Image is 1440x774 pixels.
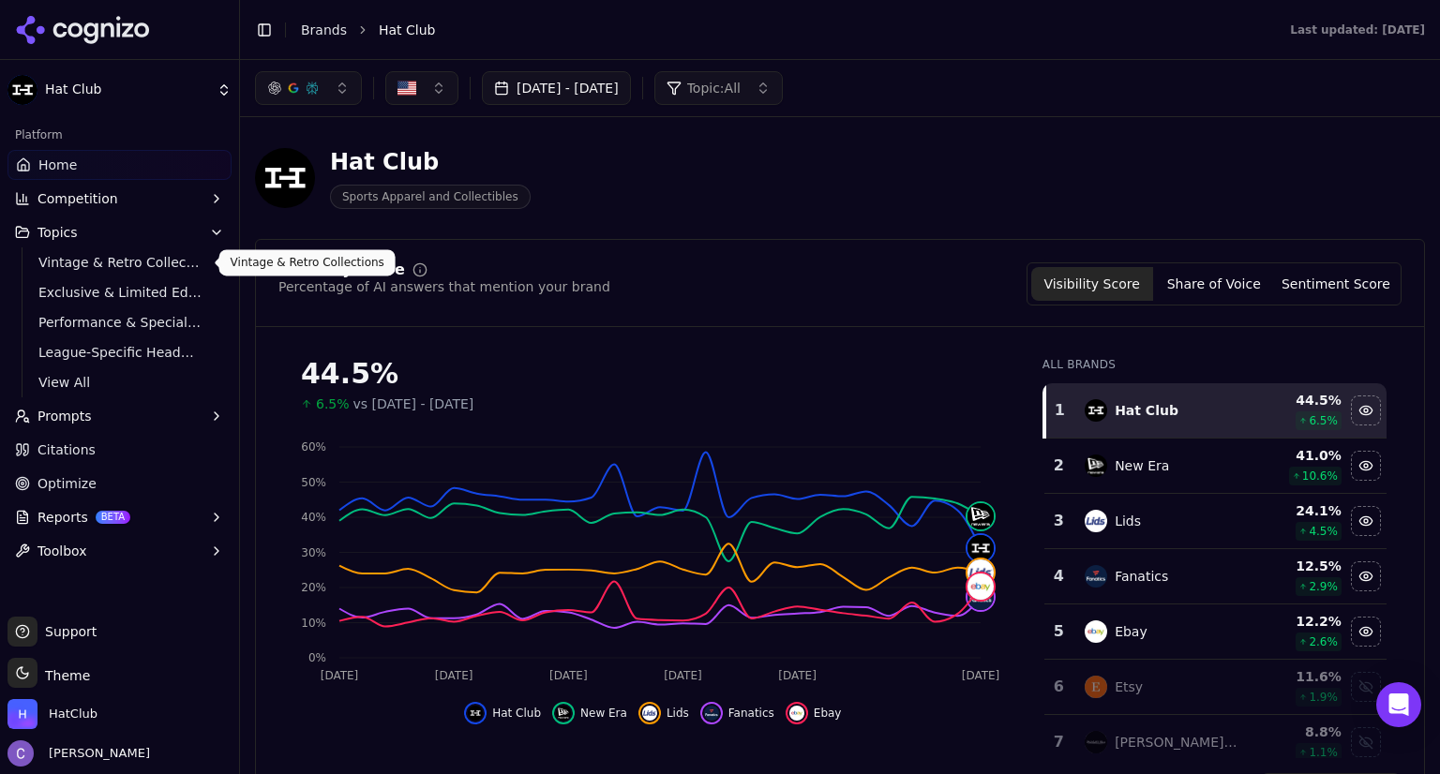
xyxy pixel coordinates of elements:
[580,706,627,721] span: New Era
[7,75,37,105] img: Hat Club
[492,706,541,721] span: Hat Club
[301,21,1252,39] nav: breadcrumb
[482,71,631,105] button: [DATE] - [DATE]
[7,150,232,180] a: Home
[301,476,326,489] tspan: 50%
[1302,469,1338,484] span: 10.6 %
[1031,267,1153,301] button: Visibility Score
[255,148,315,208] img: Hat Club
[1115,401,1178,420] div: Hat Club
[1115,733,1239,752] div: [PERSON_NAME] & [PERSON_NAME]
[1153,267,1275,301] button: Share of Voice
[231,255,384,270] p: Vintage & Retro Collections
[1044,604,1387,660] tr: 5ebayEbay12.2%2.6%Hide ebay data
[556,706,571,721] img: new era
[1052,454,1066,477] div: 2
[728,706,774,721] span: Fanatics
[1115,512,1141,530] div: Lids
[7,435,232,465] a: Citations
[1052,620,1066,643] div: 5
[37,474,97,493] span: Optimize
[301,357,1005,391] div: 44.5%
[31,309,209,335] a: Performance & Specialty Headwear
[38,373,202,392] span: View All
[1254,557,1342,575] div: 12.5 %
[967,573,994,600] img: ebay
[353,394,474,413] span: vs [DATE] - [DATE]
[1254,722,1342,741] div: 8.8 %
[1351,617,1381,647] button: Hide ebay data
[321,669,359,682] tspan: [DATE]
[31,249,209,275] a: Vintage & Retro Collections
[1290,22,1425,37] div: Last updated: [DATE]
[330,147,531,177] div: Hat Club
[967,559,994,586] img: lids
[308,651,326,664] tspan: 0%
[316,394,350,413] span: 6.5%
[7,536,232,566] button: Toolbox
[1115,677,1143,696] div: Etsy
[7,469,232,499] a: Optimize
[7,699,97,729] button: Open organization switcher
[38,253,202,272] span: Vintage & Retro Collections
[1054,399,1066,422] div: 1
[301,581,326,594] tspan: 20%
[1044,715,1387,770] tr: 7mitchell & ness[PERSON_NAME] & [PERSON_NAME]8.8%1.1%Show mitchell & ness data
[7,740,34,767] img: Chris Hayes
[301,511,326,524] tspan: 40%
[778,669,817,682] tspan: [DATE]
[435,669,473,682] tspan: [DATE]
[7,120,232,150] div: Platform
[1351,395,1381,425] button: Hide hat club data
[1254,446,1342,465] div: 41.0 %
[464,702,541,724] button: Hide hat club data
[1042,357,1387,372] div: All Brands
[37,189,118,208] span: Competition
[37,440,96,459] span: Citations
[1044,494,1387,549] tr: 3lidsLids24.1%4.5%Hide lids data
[1309,524,1338,539] span: 4.5 %
[31,339,209,365] a: League-Specific Headwear
[1254,612,1342,631] div: 12.2 %
[687,79,741,97] span: Topic: All
[31,369,209,395] a: View All
[1085,454,1107,477] img: new era
[1085,510,1107,532] img: lids
[49,706,97,722] span: HatClub
[37,407,92,425] span: Prompts
[468,706,483,721] img: hat club
[96,511,130,524] span: BETA
[278,262,405,277] div: Visibility Score
[38,313,202,332] span: Performance & Specialty Headwear
[1052,510,1066,532] div: 3
[330,185,531,209] span: Sports Apparel and Collectibles
[1275,267,1397,301] button: Sentiment Score
[1309,745,1338,760] span: 1.1 %
[1085,620,1107,643] img: ebay
[301,546,326,559] tspan: 30%
[1351,506,1381,536] button: Hide lids data
[301,440,326,454] tspan: 60%
[1115,567,1168,586] div: Fanatics
[549,669,588,682] tspan: [DATE]
[7,740,150,767] button: Open user button
[1254,391,1342,409] div: 44.5 %
[1044,383,1387,439] tr: 1hat clubHat Club44.5%6.5%Hide hat club data
[7,502,232,532] button: ReportsBETA
[1085,399,1107,422] img: hat club
[1309,634,1338,649] span: 2.6 %
[301,22,347,37] a: Brands
[278,277,610,296] div: Percentage of AI answers that mention your brand
[700,702,774,724] button: Hide fanatics data
[789,706,804,721] img: ebay
[1115,456,1169,475] div: New Era
[41,745,150,762] span: [PERSON_NAME]
[37,542,87,560] span: Toolbox
[37,668,90,683] span: Theme
[37,508,88,527] span: Reports
[552,702,627,724] button: Hide new era data
[1309,690,1338,705] span: 1.9 %
[1309,413,1338,428] span: 6.5 %
[667,706,689,721] span: Lids
[45,82,209,98] span: Hat Club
